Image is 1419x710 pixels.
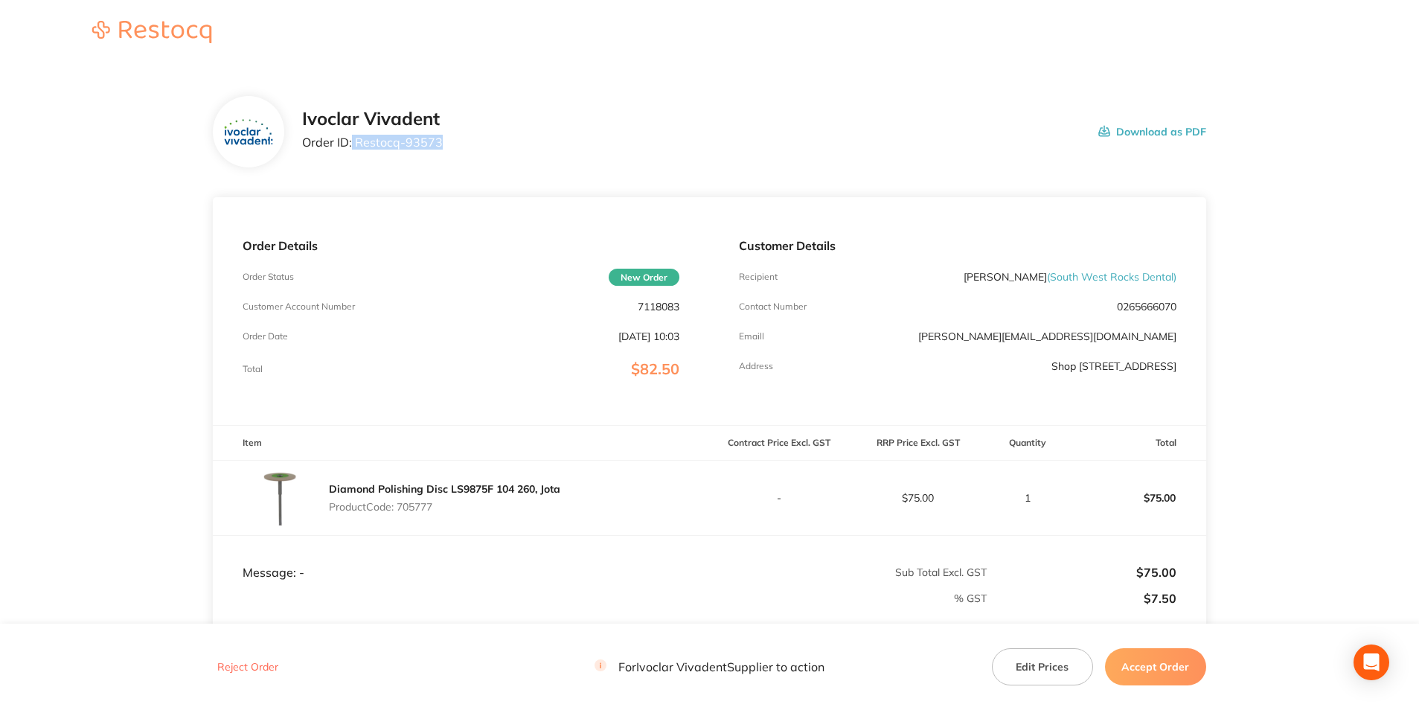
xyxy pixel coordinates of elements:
div: Open Intercom Messenger [1354,645,1389,680]
p: 7118083 [638,301,679,313]
p: [PERSON_NAME] [964,271,1176,283]
p: Order Status [243,272,294,282]
p: 1 [988,492,1066,504]
a: Diamond Polishing Disc LS9875F 104 260, Jota [329,482,560,496]
th: Quantity [987,426,1067,461]
p: Customer Account Number [243,301,355,312]
span: New Order [609,269,679,286]
img: MTdta3drag [243,461,317,535]
img: ZTZpajdpOQ [224,119,272,145]
p: Emaill [739,331,764,342]
th: Item [213,426,709,461]
p: Address [739,361,773,371]
p: Order ID: Restocq- 93573 [302,135,443,149]
p: $7.50 [988,592,1176,605]
p: Customer Details [739,239,1176,252]
p: % GST [214,592,987,604]
p: For Ivoclar Vivadent Supplier to action [595,660,824,674]
th: Contract Price Excl. GST [709,426,848,461]
button: Accept Order [1105,648,1206,685]
p: Order Details [243,239,679,252]
img: Restocq logo [77,21,226,43]
p: Product Code: 705777 [329,501,560,513]
p: Total [243,364,263,374]
p: $75.00 [849,492,987,504]
p: Order Date [243,331,288,342]
p: - [710,492,848,504]
p: Sub Total Excl. GST [710,566,987,578]
h2: Ivoclar Vivadent [302,109,443,129]
p: Shop [STREET_ADDRESS] [1051,360,1176,372]
p: [DATE] 10:03 [618,330,679,342]
p: 0265666070 [1117,301,1176,313]
p: Recipient [739,272,778,282]
p: $75.00 [1068,480,1205,516]
button: Download as PDF [1098,109,1206,155]
a: [PERSON_NAME][EMAIL_ADDRESS][DOMAIN_NAME] [918,330,1176,343]
p: $75.00 [988,566,1176,579]
a: Restocq logo [77,21,226,45]
td: Message: - [213,535,709,580]
span: $82.50 [631,359,679,378]
button: Edit Prices [992,648,1093,685]
th: Total [1067,426,1206,461]
th: RRP Price Excl. GST [848,426,987,461]
button: Reject Order [213,661,283,674]
p: Contact Number [739,301,807,312]
span: ( South West Rocks Dental ) [1047,270,1176,284]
